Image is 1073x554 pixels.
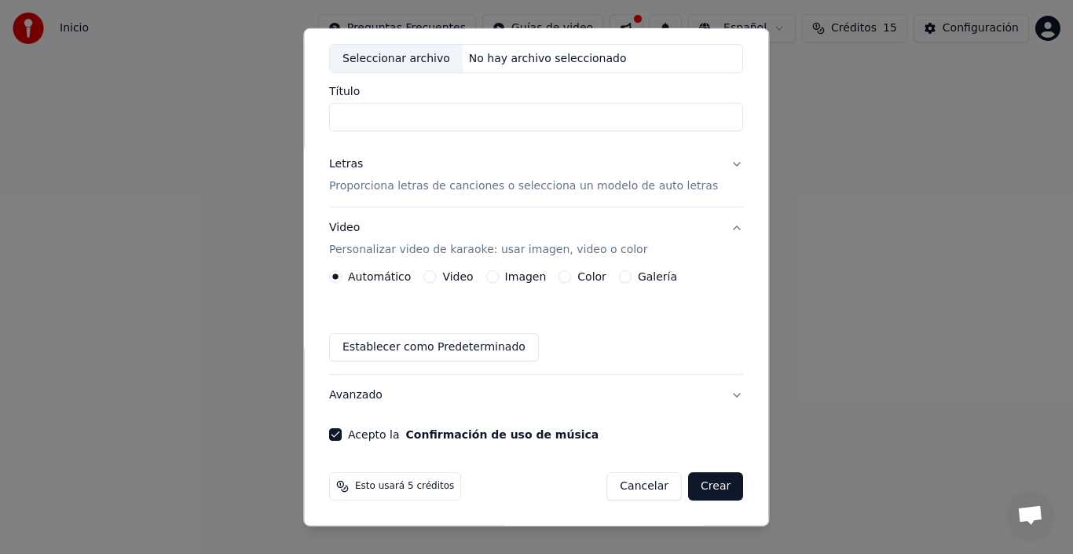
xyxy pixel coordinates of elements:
[329,242,647,258] p: Personalizar video de karaoke: usar imagen, video o color
[638,271,677,282] label: Galería
[578,271,607,282] label: Color
[329,207,743,270] button: VideoPersonalizar video de karaoke: usar imagen, video o color
[463,50,633,66] div: No hay archivo seleccionado
[329,178,718,194] p: Proporciona letras de canciones o selecciona un modelo de auto letras
[329,86,743,97] label: Título
[329,270,743,374] div: VideoPersonalizar video de karaoke: usar imagen, video o color
[348,271,411,282] label: Automático
[329,144,743,207] button: LetrasProporciona letras de canciones o selecciona un modelo de auto letras
[443,271,474,282] label: Video
[406,429,599,440] button: Acepto la
[329,375,743,416] button: Avanzado
[329,156,363,172] div: Letras
[688,472,743,501] button: Crear
[348,429,599,440] label: Acepto la
[505,271,547,282] label: Imagen
[329,220,647,258] div: Video
[607,472,683,501] button: Cancelar
[355,480,454,493] span: Esto usará 5 créditos
[330,44,463,72] div: Seleccionar archivo
[329,333,539,361] button: Establecer como Predeterminado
